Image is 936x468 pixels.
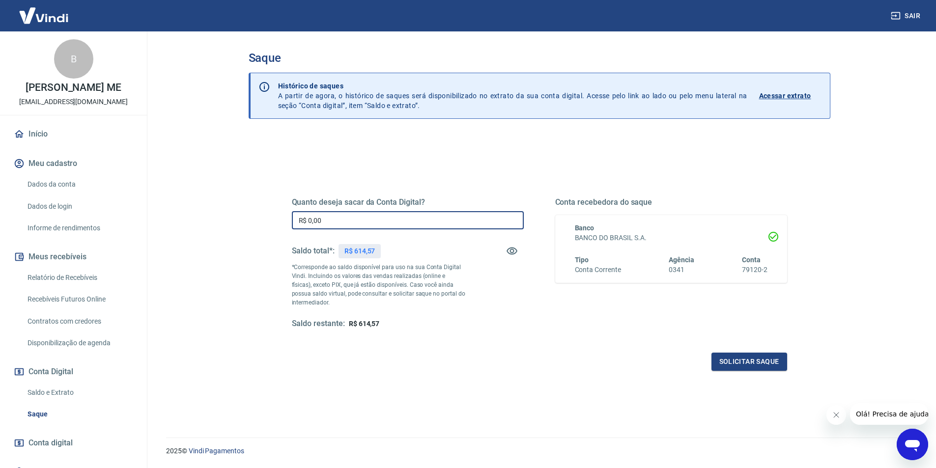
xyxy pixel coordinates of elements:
[54,39,93,79] div: B
[575,256,589,264] span: Tipo
[12,123,135,145] a: Início
[24,174,135,194] a: Dados da conta
[555,197,787,207] h5: Conta recebedora do saque
[575,233,767,243] h6: BANCO DO BRASIL S.A.
[292,197,524,207] h5: Quanto deseja sacar da Conta Digital?
[344,246,375,256] p: R$ 614,57
[24,218,135,238] a: Informe de rendimentos
[6,7,83,15] span: Olá! Precisa de ajuda?
[292,319,345,329] h5: Saldo restante:
[759,81,822,110] a: Acessar extrato
[12,361,135,383] button: Conta Digital
[278,81,747,91] p: Histórico de saques
[24,289,135,309] a: Recebíveis Futuros Online
[278,81,747,110] p: A partir de agora, o histórico de saques será disponibilizado no extrato da sua conta digital. Ac...
[24,383,135,403] a: Saldo e Extrato
[711,353,787,371] button: Solicitar saque
[742,256,761,264] span: Conta
[575,224,595,232] span: Banco
[575,265,621,275] h6: Conta Corrente
[669,256,694,264] span: Agência
[166,446,912,456] p: 2025 ©
[12,246,135,268] button: Meus recebíveis
[189,447,244,455] a: Vindi Pagamentos
[669,265,694,275] h6: 0341
[349,320,380,328] span: R$ 614,57
[12,153,135,174] button: Meu cadastro
[12,0,76,30] img: Vindi
[24,268,135,288] a: Relatório de Recebíveis
[759,91,811,101] p: Acessar extrato
[826,405,846,425] iframe: Fechar mensagem
[26,83,121,93] p: [PERSON_NAME] ME
[24,311,135,331] a: Contratos com credores
[889,7,924,25] button: Sair
[24,404,135,424] a: Saque
[249,51,830,65] h3: Saque
[292,263,466,307] p: *Corresponde ao saldo disponível para uso na sua Conta Digital Vindi. Incluindo os valores das ve...
[24,196,135,217] a: Dados de login
[292,246,335,256] h5: Saldo total*:
[850,403,928,425] iframe: Mensagem da empresa
[897,429,928,460] iframe: Botão para abrir a janela de mensagens
[19,97,128,107] p: [EMAIL_ADDRESS][DOMAIN_NAME]
[12,432,135,454] a: Conta digital
[28,436,73,450] span: Conta digital
[24,333,135,353] a: Disponibilização de agenda
[742,265,767,275] h6: 79120-2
